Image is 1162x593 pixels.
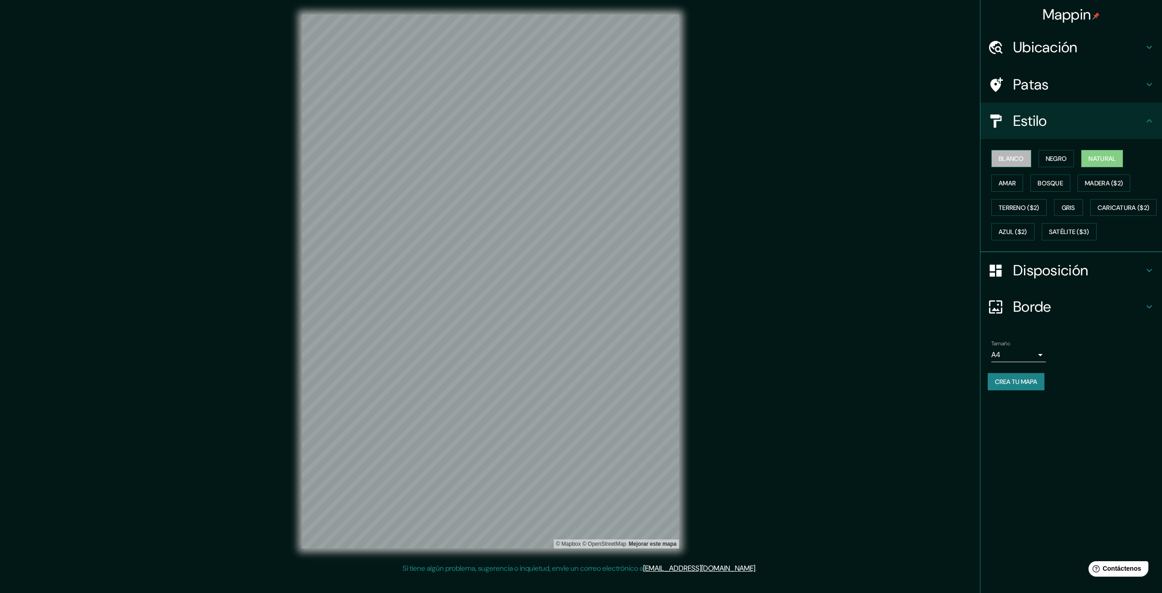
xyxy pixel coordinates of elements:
font: Negro [1046,154,1067,163]
button: Gris [1054,199,1083,216]
button: Amar [991,174,1023,192]
font: Bosque [1038,179,1063,187]
font: Madera ($2) [1085,179,1123,187]
font: Tamaño [991,340,1010,347]
font: Satélite ($3) [1049,228,1089,236]
img: pin-icon.png [1093,12,1100,20]
div: Disposición [980,252,1162,289]
font: Ubicación [1013,38,1078,57]
button: Negro [1039,150,1074,167]
font: A4 [991,350,1000,359]
button: Satélite ($3) [1042,223,1097,240]
font: Disposición [1013,261,1088,280]
font: Caricatura ($2) [1098,204,1150,212]
iframe: Lanzador de widgets de ayuda [1081,558,1152,583]
font: © Mapbox [556,541,581,547]
font: Mappin [1043,5,1091,24]
div: Patas [980,66,1162,103]
font: Estilo [1013,111,1047,130]
button: Terreno ($2) [991,199,1047,216]
div: Estilo [980,103,1162,139]
div: Borde [980,289,1162,325]
a: Mapa de OpenStreet [582,541,626,547]
canvas: Mapa [302,15,679,548]
div: Ubicación [980,29,1162,65]
font: Natural [1088,154,1116,163]
font: . [755,563,757,573]
button: Bosque [1030,174,1070,192]
font: . [757,563,758,573]
font: . [758,563,760,573]
button: Caricatura ($2) [1090,199,1157,216]
font: Gris [1062,204,1075,212]
font: Blanco [999,154,1024,163]
a: Map feedback [629,541,676,547]
font: Si tiene algún problema, sugerencia o inquietud, envíe un correo electrónico a [403,563,643,573]
button: Crea tu mapa [988,373,1044,390]
font: Crea tu mapa [995,378,1037,386]
font: Mejorar este mapa [629,541,676,547]
font: Terreno ($2) [999,204,1039,212]
button: Natural [1081,150,1123,167]
font: Amar [999,179,1016,187]
a: [EMAIL_ADDRESS][DOMAIN_NAME] [643,563,755,573]
font: © OpenStreetMap [582,541,626,547]
font: Borde [1013,297,1051,316]
button: Madera ($2) [1078,174,1130,192]
button: Blanco [991,150,1031,167]
div: A4 [991,348,1046,362]
font: Azul ($2) [999,228,1027,236]
button: Azul ($2) [991,223,1034,240]
a: Mapbox [556,541,581,547]
font: Patas [1013,75,1049,94]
